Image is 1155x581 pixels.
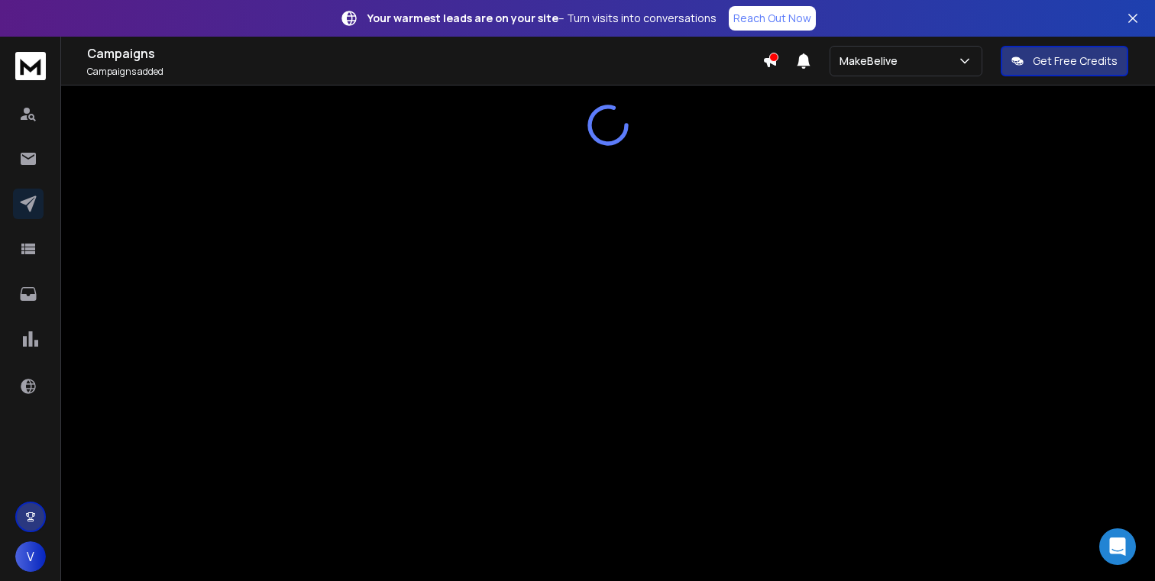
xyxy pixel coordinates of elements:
[15,541,46,572] button: V
[87,66,762,78] p: Campaigns added
[1001,46,1128,76] button: Get Free Credits
[367,11,717,26] p: – Turn visits into conversations
[733,11,811,26] p: Reach Out Now
[1033,53,1118,69] p: Get Free Credits
[87,44,762,63] h1: Campaigns
[367,11,558,25] strong: Your warmest leads are on your site
[1099,528,1136,565] div: Open Intercom Messenger
[840,53,904,69] p: MakeBelive
[729,6,816,31] a: Reach Out Now
[15,52,46,80] img: logo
